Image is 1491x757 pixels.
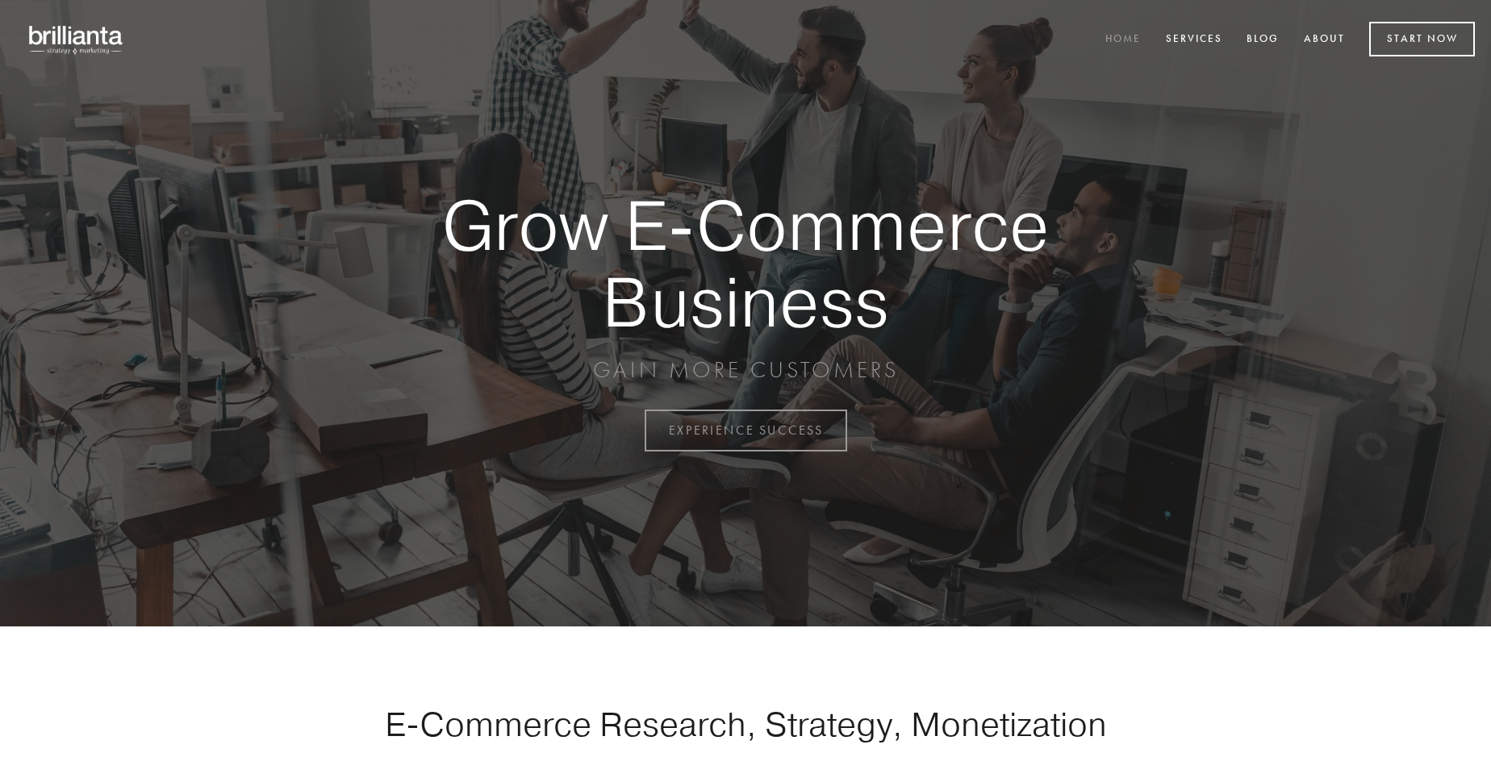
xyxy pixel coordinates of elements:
a: Start Now [1369,22,1475,56]
p: GAIN MORE CUSTOMERS [386,356,1105,385]
strong: Grow E-Commerce Business [386,187,1105,339]
a: Home [1095,27,1151,53]
h1: E-Commerce Research, Strategy, Monetization [334,704,1157,744]
a: Services [1155,27,1233,53]
a: About [1293,27,1355,53]
a: EXPERIENCE SUCCESS [645,410,847,451]
img: brillianta - research, strategy, marketing [16,16,137,63]
a: Blog [1236,27,1289,53]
